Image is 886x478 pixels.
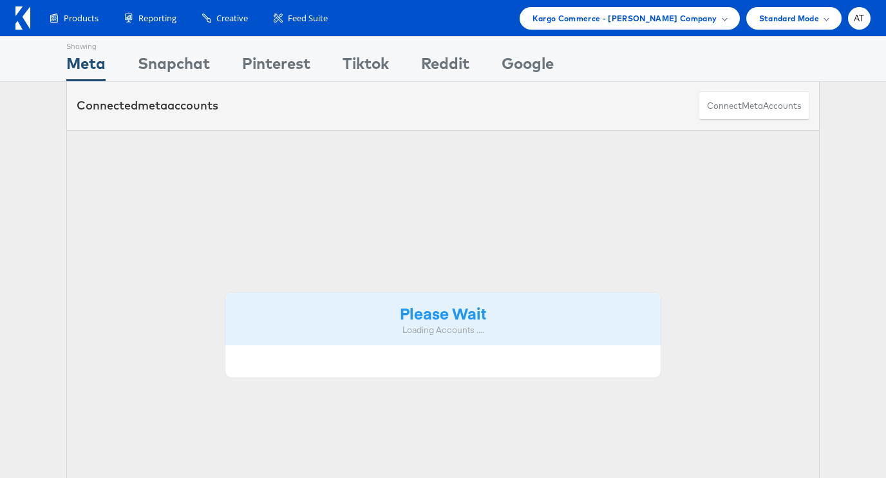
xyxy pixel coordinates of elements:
[77,97,218,114] div: Connected accounts
[343,52,389,81] div: Tiktok
[66,52,106,81] div: Meta
[138,98,167,113] span: meta
[533,12,717,25] span: Kargo Commerce - [PERSON_NAME] Company
[138,12,176,24] span: Reporting
[138,52,210,81] div: Snapchat
[502,52,554,81] div: Google
[64,12,99,24] span: Products
[699,91,809,120] button: ConnectmetaAccounts
[742,100,763,112] span: meta
[400,302,486,323] strong: Please Wait
[235,324,651,336] div: Loading Accounts ....
[288,12,328,24] span: Feed Suite
[242,52,310,81] div: Pinterest
[854,14,865,23] span: AT
[66,37,106,52] div: Showing
[759,12,819,25] span: Standard Mode
[421,52,469,81] div: Reddit
[216,12,248,24] span: Creative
